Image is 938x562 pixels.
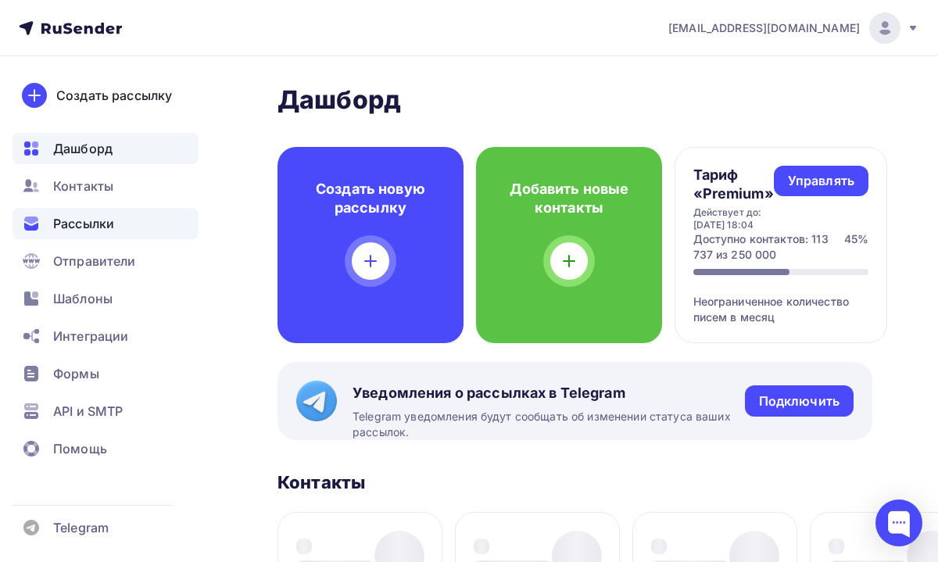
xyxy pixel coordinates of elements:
[13,170,199,202] a: Контакты
[788,172,854,190] div: Управлять
[53,139,113,158] span: Дашборд
[693,166,774,203] h4: Тариф «Premium»
[56,86,172,105] div: Создать рассылку
[501,180,637,217] h4: Добавить новые контакты
[693,275,869,325] div: Неограниченное количество писем в месяц
[277,84,872,116] h2: Дашборд
[53,289,113,308] span: Шаблоны
[13,245,199,277] a: Отправители
[53,439,107,458] span: Помощь
[53,214,114,233] span: Рассылки
[13,283,199,314] a: Шаблоны
[353,384,745,403] span: Уведомления о рассылках в Telegram
[759,392,840,410] div: Подключить
[13,133,199,164] a: Дашборд
[53,327,128,345] span: Интеграции
[277,471,365,493] h3: Контакты
[668,13,919,44] a: [EMAIL_ADDRESS][DOMAIN_NAME]
[353,409,745,441] span: Telegram уведомления будут сообщать об изменении статуса ваших рассылок.
[844,231,868,263] div: 45%
[53,518,109,537] span: Telegram
[53,364,99,383] span: Формы
[303,180,439,217] h4: Создать новую рассылку
[693,231,844,263] div: Доступно контактов: 113 737 из 250 000
[668,20,860,36] span: [EMAIL_ADDRESS][DOMAIN_NAME]
[693,206,774,231] div: Действует до: [DATE] 18:04
[13,358,199,389] a: Формы
[53,252,136,270] span: Отправители
[13,208,199,239] a: Рассылки
[53,177,113,195] span: Контакты
[53,402,123,421] span: API и SMTP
